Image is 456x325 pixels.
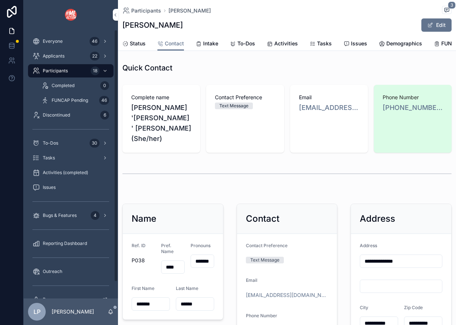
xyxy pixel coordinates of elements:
[28,136,114,150] a: To-Dos30
[246,313,277,318] span: Phone Number
[299,94,359,101] span: Email
[246,291,328,299] a: [EMAIL_ADDRESS][DOMAIN_NAME]
[90,37,100,46] div: 46
[91,66,100,75] div: 18
[267,37,298,52] a: Activities
[28,35,114,48] a: Everyone46
[37,94,114,107] a: FUNCAP Pending46
[386,40,422,47] span: Demographics
[43,38,63,44] span: Everyone
[37,79,114,92] a: Completed0
[130,40,146,47] span: Status
[168,7,211,14] a: [PERSON_NAME]
[383,103,443,113] a: [PHONE_NUMBER]
[43,112,70,118] span: Discontinued
[43,68,68,74] span: Participants
[219,103,248,109] div: Text Message
[237,40,255,47] span: To-Dos
[28,166,114,179] a: Activities (completed)
[24,30,118,298] div: scrollable content
[43,269,62,274] span: Outreach
[52,97,88,103] span: FUNCAP Pending
[448,1,456,9] span: 3
[360,213,395,225] h2: Address
[246,213,279,225] h2: Contact
[191,243,210,248] span: Pronouns
[99,96,109,105] div: 46
[131,94,191,101] span: Complete name
[122,7,161,14] a: Participants
[274,40,298,47] span: Activities
[90,52,100,60] div: 22
[203,40,218,47] span: Intake
[43,241,87,246] span: Reporting Dashboard
[250,257,279,263] div: Text Message
[157,37,184,51] a: Contact
[28,151,114,165] a: Tasks
[28,49,114,63] a: Applicants22
[317,40,332,47] span: Tasks
[43,140,58,146] span: To-Dos
[52,83,74,89] span: Completed
[28,108,114,122] a: Discontinued6
[161,243,174,254] span: Pref. Name
[404,305,423,310] span: Zip Code
[131,7,161,14] span: Participants
[43,53,65,59] span: Applicants
[215,94,275,101] span: Contact Preference
[131,103,191,144] span: [PERSON_NAME] '[PERSON_NAME]' [PERSON_NAME] (She/her)
[100,111,109,120] div: 6
[52,308,94,315] p: [PERSON_NAME]
[132,286,154,291] span: First Name
[43,170,88,176] span: Activities (completed)
[28,237,114,250] a: Reporting Dashboard
[90,139,100,148] div: 30
[43,184,56,190] span: Issues
[34,307,41,316] span: LP
[28,293,114,306] a: Basecamp
[310,37,332,52] a: Tasks
[100,81,109,90] div: 0
[379,37,422,52] a: Demographics
[299,103,359,113] a: [EMAIL_ADDRESS][DOMAIN_NAME]
[360,305,368,310] span: City
[246,243,288,248] span: Contact Preference
[351,40,367,47] span: Issues
[122,37,146,52] a: Status
[421,18,452,32] button: Edit
[360,243,377,248] span: Address
[132,213,156,225] h2: Name
[28,181,114,194] a: Issues
[196,37,218,52] a: Intake
[132,257,155,264] span: P038
[176,286,198,291] span: Last Name
[383,94,443,101] span: Phone Number
[344,37,367,52] a: Issues
[230,37,255,52] a: To-Dos
[122,63,173,73] h1: Quick Contact
[442,6,452,15] button: 3
[65,9,77,21] img: App logo
[28,64,114,77] a: Participants18
[91,211,100,220] div: 4
[165,40,184,47] span: Contact
[122,20,183,30] h1: [PERSON_NAME]
[28,265,114,278] a: Outreach
[43,155,55,161] span: Tasks
[132,243,146,248] span: Ref. ID
[43,212,77,218] span: Bugs & Features
[28,209,114,222] a: Bugs & Features4
[43,297,65,302] span: Basecamp
[246,277,257,283] span: Email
